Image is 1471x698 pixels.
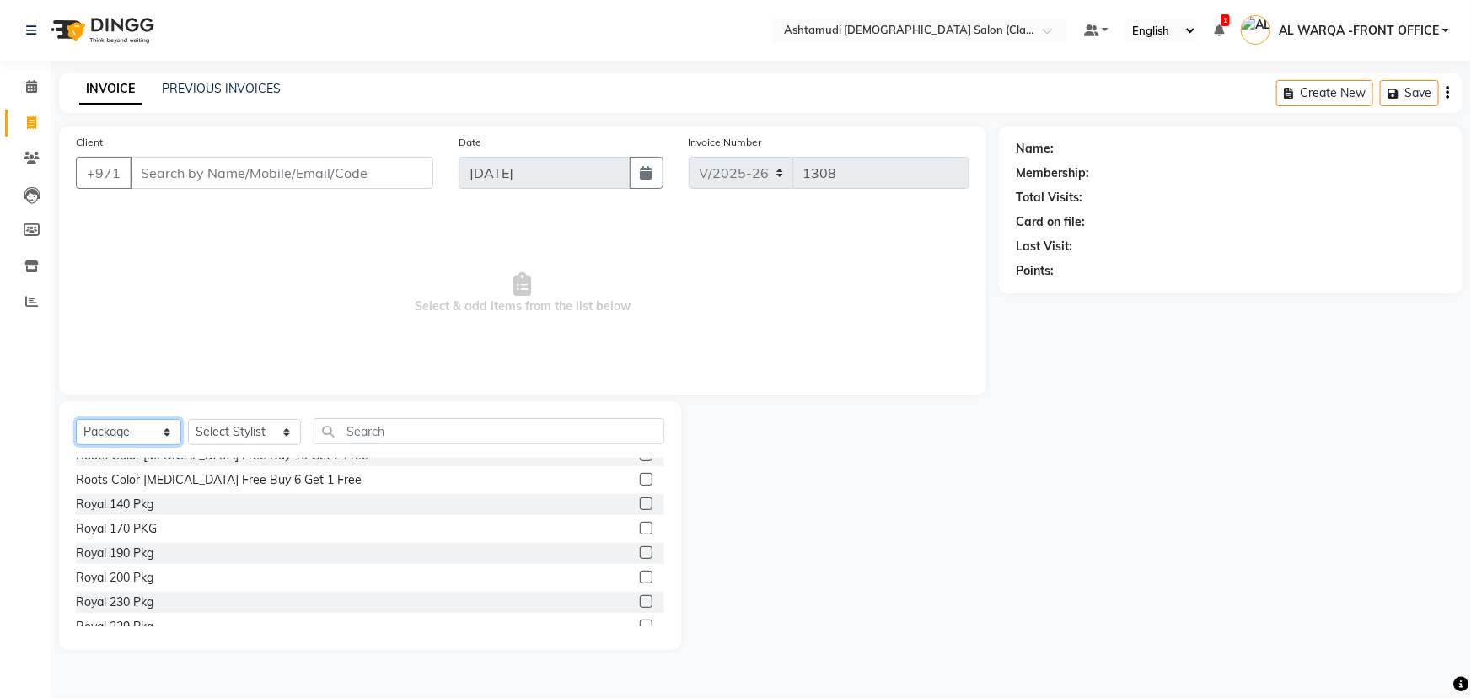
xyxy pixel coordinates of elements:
[76,209,969,378] span: Select & add items from the list below
[1221,14,1230,26] span: 1
[130,157,433,189] input: Search by Name/Mobile/Email/Code
[1016,262,1054,280] div: Points:
[162,81,281,96] a: PREVIOUS INVOICES
[459,135,481,150] label: Date
[76,545,153,562] div: Royal 190 Pkg
[76,569,153,587] div: Royal 200 Pkg
[1016,164,1089,182] div: Membership:
[1279,22,1439,40] span: AL WARQA -FRONT OFFICE
[1276,80,1373,106] button: Create New
[1214,23,1224,38] a: 1
[1016,238,1072,255] div: Last Visit:
[76,593,153,611] div: Royal 230 Pkg
[1241,15,1270,45] img: AL WARQA -FRONT OFFICE
[76,471,362,489] div: Roots Color [MEDICAL_DATA] Free Buy 6 Get 1 Free
[76,135,103,150] label: Client
[76,618,153,636] div: Royal 239 Pkg
[314,418,664,444] input: Search
[76,496,153,513] div: Royal 140 Pkg
[79,74,142,105] a: INVOICE
[1380,80,1439,106] button: Save
[689,135,762,150] label: Invoice Number
[1016,213,1085,231] div: Card on file:
[1016,189,1082,207] div: Total Visits:
[76,520,157,538] div: Royal 170 PKG
[1016,140,1054,158] div: Name:
[76,157,132,189] button: +971
[43,7,158,54] img: logo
